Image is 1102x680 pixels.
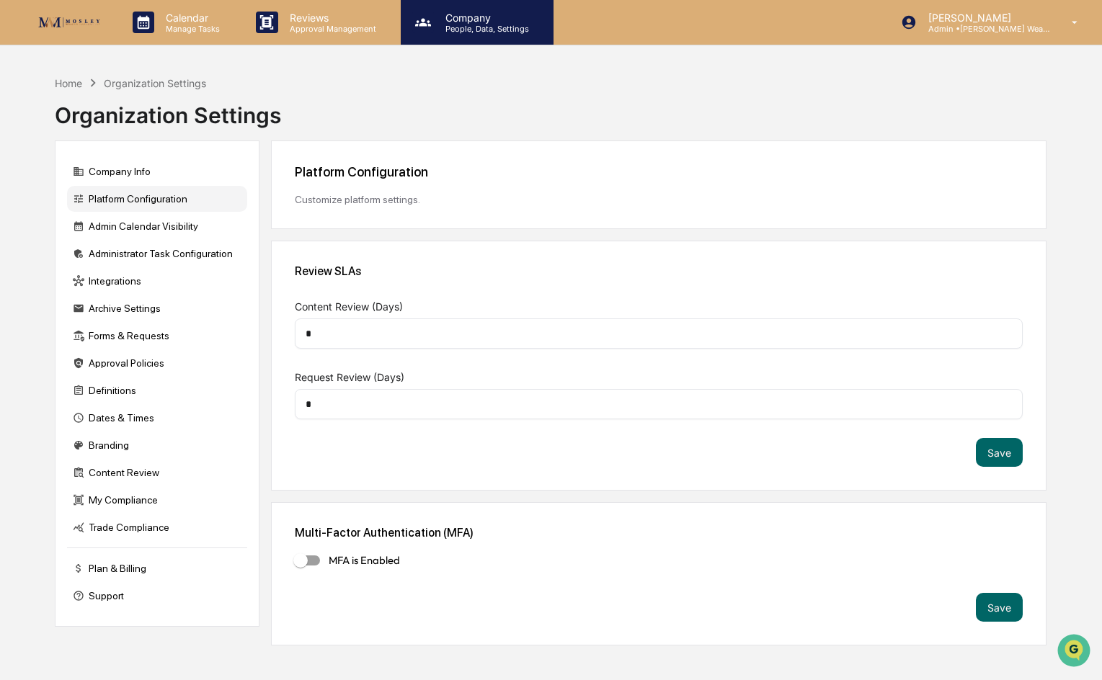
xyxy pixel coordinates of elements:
[102,243,174,255] a: Powered byPylon
[434,24,536,34] p: People, Data, Settings
[1056,632,1095,671] iframe: Open customer support
[67,186,247,212] div: Platform Configuration
[245,115,262,132] button: Start new chat
[295,264,1023,278] div: Review SLAs
[119,182,179,196] span: Attestations
[434,12,536,24] p: Company
[154,12,227,24] p: Calendar
[67,432,247,458] div: Branding
[14,210,26,222] div: 🔎
[99,176,185,202] a: 🗄️Attestations
[67,514,247,540] div: Trade Compliance
[67,158,247,184] div: Company Info
[154,24,227,34] p: Manage Tasks
[35,13,104,32] img: logo
[917,12,1051,24] p: [PERSON_NAME]
[49,110,236,125] div: Start new chat
[104,77,206,89] div: Organization Settings
[9,176,99,202] a: 🖐️Preclearance
[14,183,26,194] div: 🖐️
[67,487,247,513] div: My Compliance
[976,438,1023,467] button: Save
[67,323,247,349] div: Forms & Requests
[55,77,82,89] div: Home
[67,241,247,267] div: Administrator Task Configuration
[917,24,1051,34] p: Admin • [PERSON_NAME] Wealth
[55,91,281,128] div: Organization Settings
[105,183,116,194] div: 🗄️
[295,300,403,313] span: Content Review (Days)
[67,583,247,609] div: Support
[29,209,91,223] span: Data Lookup
[295,194,1023,205] div: Customize platform settings.
[67,405,247,431] div: Dates & Times
[295,371,404,383] span: Request Review (Days)
[67,295,247,321] div: Archive Settings
[29,182,93,196] span: Preclearance
[329,552,400,568] span: MFA is Enabled
[295,164,1023,179] div: Platform Configuration
[67,268,247,294] div: Integrations
[67,555,247,581] div: Plan & Billing
[295,526,1023,540] div: Multi-Factor Authentication (MFA)
[67,377,247,403] div: Definitions
[67,350,247,376] div: Approval Policies
[278,24,383,34] p: Approval Management
[67,460,247,486] div: Content Review
[67,213,247,239] div: Admin Calendar Visibility
[278,12,383,24] p: Reviews
[976,593,1023,622] button: Save
[143,244,174,255] span: Pylon
[49,125,182,136] div: We're available if you need us!
[9,203,97,229] a: 🔎Data Lookup
[14,110,40,136] img: 1746055101610-c473b297-6a78-478c-a979-82029cc54cd1
[14,30,262,53] p: How can we help?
